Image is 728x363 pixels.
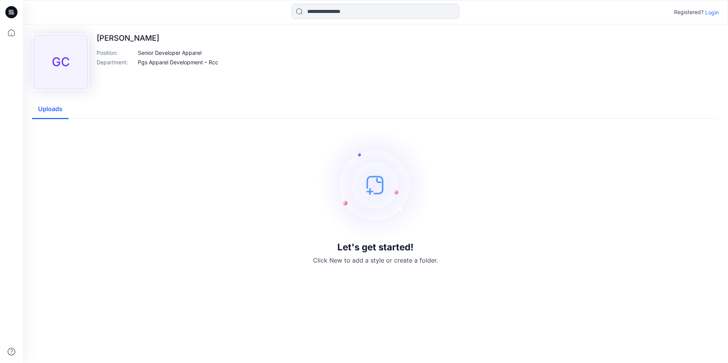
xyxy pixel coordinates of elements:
p: [PERSON_NAME] [97,33,218,43]
p: Registered? [674,8,704,17]
p: Click New to add a style or create a folder. [313,256,438,265]
p: Pgs Apparel Development – Rcc [138,58,218,66]
h3: Let's get started! [337,242,413,253]
button: Uploads [32,100,69,119]
p: Department : [97,58,135,66]
img: empty-state-image.svg [318,128,433,242]
p: Position : [97,49,135,57]
div: GC [34,35,88,89]
p: Senior Developer Apparel [138,49,201,57]
p: Login [705,8,719,16]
